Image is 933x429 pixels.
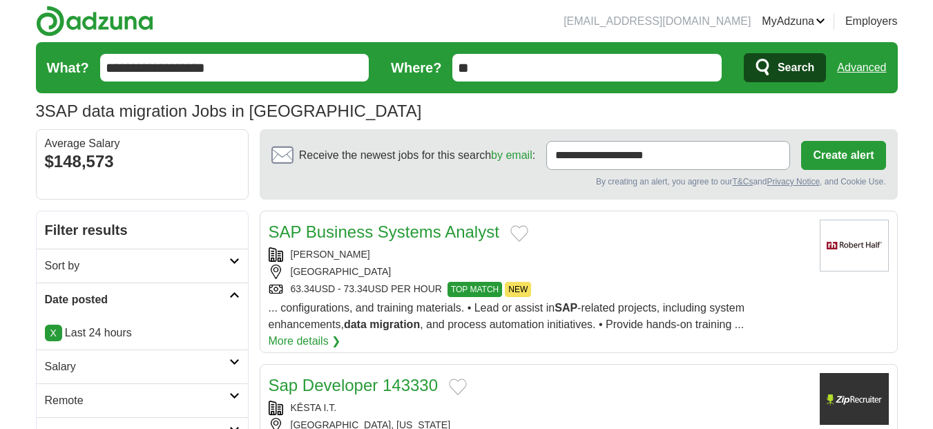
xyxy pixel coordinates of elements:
[837,54,886,82] a: Advanced
[510,225,528,242] button: Add to favorite jobs
[45,138,240,149] div: Average Salary
[845,13,898,30] a: Employers
[449,379,467,395] button: Add to favorite jobs
[778,54,814,82] span: Search
[45,292,229,308] h2: Date posted
[820,373,889,425] img: Company logo
[269,282,809,297] div: 63.34USD - 73.34USD PER HOUR
[45,258,229,274] h2: Sort by
[37,383,248,417] a: Remote
[767,177,820,187] a: Privacy Notice
[47,57,89,78] label: What?
[269,265,809,279] div: [GEOGRAPHIC_DATA]
[269,376,439,394] a: Sap Developer 143330
[344,318,367,330] strong: data
[45,325,240,341] p: Last 24 hours
[732,177,753,187] a: T&Cs
[45,359,229,375] h2: Salary
[37,283,248,316] a: Date posted
[801,141,885,170] button: Create alert
[555,302,577,314] strong: SAP
[448,282,502,297] span: TOP MATCH
[564,13,751,30] li: [EMAIL_ADDRESS][DOMAIN_NAME]
[37,249,248,283] a: Sort by
[391,57,441,78] label: Where?
[271,175,886,188] div: By creating an alert, you agree to our and , and Cookie Use.
[505,282,531,297] span: NEW
[269,401,809,415] div: KĒSTA I.T.
[45,392,229,409] h2: Remote
[269,222,499,241] a: SAP Business Systems Analyst
[36,99,45,124] span: 3
[45,325,62,341] a: X
[744,53,826,82] button: Search
[37,211,248,249] h2: Filter results
[299,147,535,164] span: Receive the newest jobs for this search :
[762,13,825,30] a: MyAdzuna
[45,149,240,174] div: $148,573
[269,333,341,350] a: More details ❯
[37,350,248,383] a: Salary
[269,302,745,330] span: ... configurations, and training materials. • Lead or assist in -related projects, including syst...
[36,102,422,120] h1: SAP data migration Jobs in [GEOGRAPHIC_DATA]
[291,249,370,260] a: [PERSON_NAME]
[369,318,420,330] strong: migration
[36,6,153,37] img: Adzuna logo
[820,220,889,271] img: Robert Half logo
[491,149,532,161] a: by email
